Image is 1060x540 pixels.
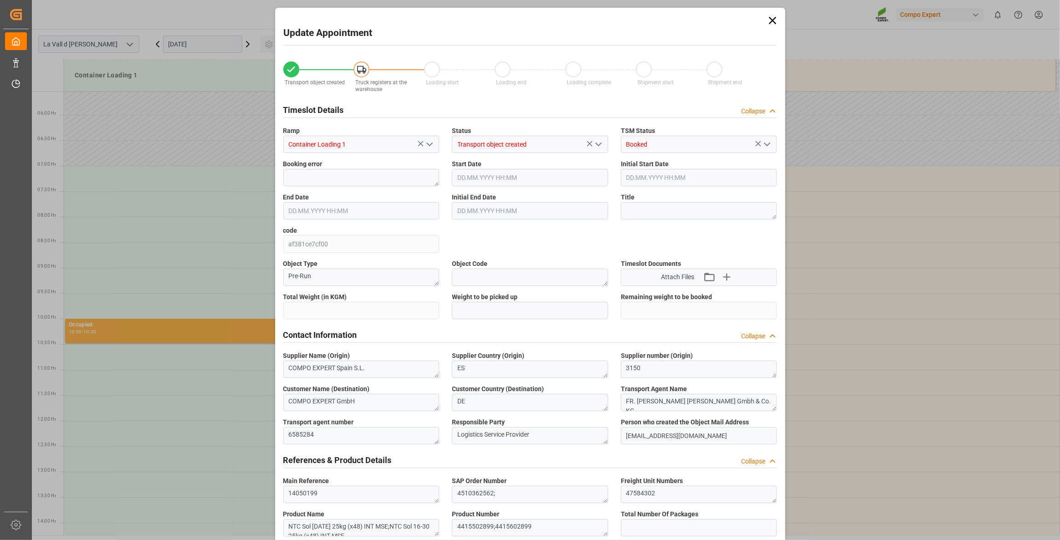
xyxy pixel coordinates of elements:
span: Object Code [452,259,487,269]
span: Transport agent number [283,418,354,427]
span: Remaining weight to be booked [621,292,712,302]
button: open menu [422,138,436,152]
textarea: DE [452,394,608,411]
span: Total Weight (in KGM) [283,292,347,302]
span: Booking error [283,159,323,169]
span: Attach Files [661,272,694,282]
textarea: 4510362562; [452,486,608,503]
textarea: Logistics Service Provider [452,427,608,444]
span: Initial End Date [452,193,496,202]
span: Start Date [452,159,481,169]
button: open menu [591,138,604,152]
textarea: 4415502899;4415602899 [452,519,608,536]
input: DD.MM.YYYY HH:MM [452,202,608,219]
textarea: COMPO EXPERT GmbH [283,394,440,411]
textarea: NTC Sol [DATE] 25kg (x48) INT MSE;NTC Sol 16-30 25kg (x48) INT MSE [283,519,440,536]
span: Supplier number (Origin) [621,351,693,361]
span: Timeslot Documents [621,259,681,269]
span: Initial Start Date [621,159,669,169]
textarea: 47584302 [621,486,777,503]
button: open menu [760,138,773,152]
h2: References & Product Details [283,454,392,466]
span: code [283,226,297,235]
input: DD.MM.YYYY HH:MM [621,169,777,186]
span: Supplier Name (Origin) [283,351,350,361]
span: Ramp [283,126,300,136]
textarea: FR. [PERSON_NAME] [PERSON_NAME] Gmbh & Co. KG [621,394,777,411]
textarea: 14050199 [283,486,440,503]
span: Status [452,126,471,136]
span: Customer Country (Destination) [452,384,544,394]
span: Total Number Of Packages [621,509,698,519]
span: Main Reference [283,476,329,486]
span: Loading end [497,79,527,86]
h2: Timeslot Details [283,104,344,116]
input: DD.MM.YYYY HH:MM [283,202,440,219]
span: Loading start [426,79,459,86]
span: Transport object created [285,79,345,86]
span: Customer Name (Destination) [283,384,370,394]
div: Collapse [742,107,766,116]
span: Person who created the Object Mail Address [621,418,749,427]
span: SAP Order Number [452,476,507,486]
span: Object Type [283,259,318,269]
textarea: 3150 [621,361,777,378]
span: Product Name [283,509,325,519]
div: Collapse [742,331,766,341]
textarea: Pre-Run [283,269,440,286]
textarea: 6585284 [283,427,440,444]
span: Transport Agent Name [621,384,687,394]
span: Product Number [452,509,499,519]
span: Weight to be picked up [452,292,517,302]
h2: Contact Information [283,329,357,341]
input: DD.MM.YYYY HH:MM [452,169,608,186]
span: Freight Unit Numbers [621,476,683,486]
span: TSM Status [621,126,655,136]
div: Collapse [742,457,766,466]
span: End Date [283,193,309,202]
span: Shipment start [637,79,674,86]
span: Responsible Party [452,418,505,427]
textarea: ES [452,361,608,378]
input: Type to search/select [283,136,440,153]
span: Title [621,193,635,202]
textarea: COMPO EXPERT Spain S.L. [283,361,440,378]
span: Supplier Country (Origin) [452,351,524,361]
span: Shipment end [708,79,742,86]
span: Loading complete [567,79,611,86]
input: Type to search/select [452,136,608,153]
h2: Update Appointment [284,26,373,41]
span: Truck registers at the warehouse [355,79,407,92]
